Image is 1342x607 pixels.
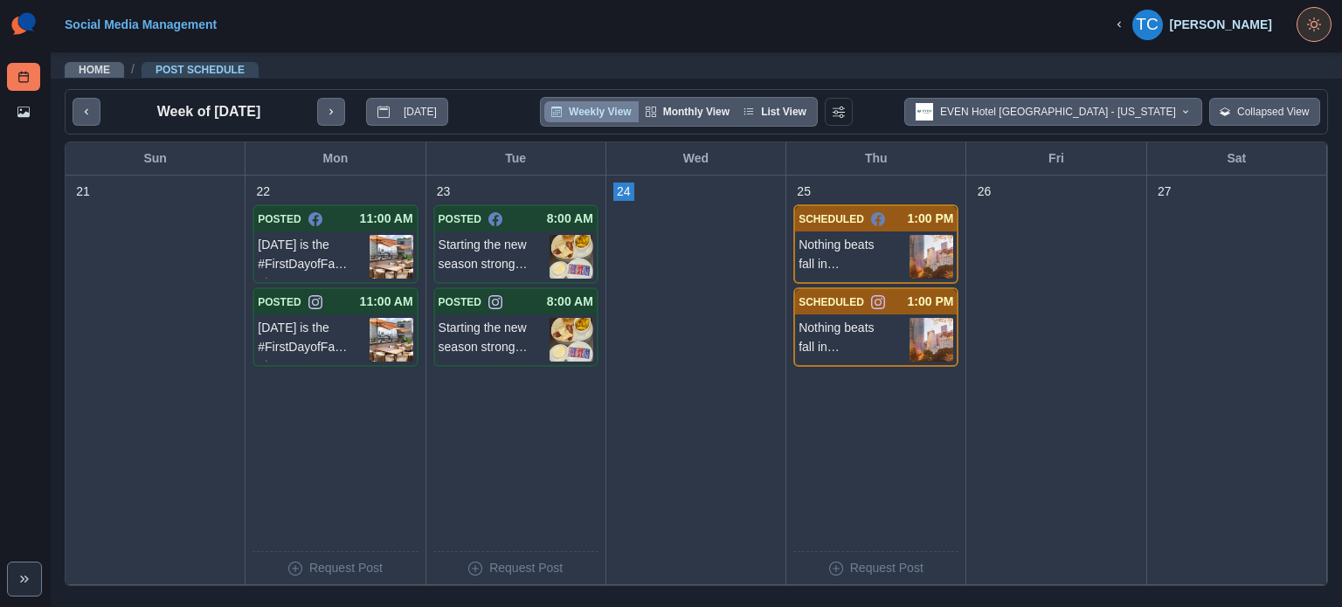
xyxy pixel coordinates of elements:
[258,318,369,362] p: [DATE] is the #FirstDayofFall! 🍂 Enjoy stunning [US_STATE] weather at the [GEOGRAPHIC_DATA] and B...
[799,211,864,227] p: SCHEDULED
[156,64,245,76] a: Post Schedule
[65,17,217,31] a: Social Media Management
[370,318,413,362] img: tfs92bvtmawupcactqlu
[258,235,369,279] p: [DATE] is the #FirstDayofFall! 🍂 Enjoy stunning [US_STATE] weather at the [GEOGRAPHIC_DATA] and B...
[799,294,864,310] p: SCHEDULED
[547,210,593,228] p: 8:00 AM
[978,183,992,201] p: 26
[639,101,737,122] button: Monthly View
[544,101,639,122] button: Weekly View
[366,98,448,126] button: go to today
[370,235,413,279] img: tfs92bvtmawupcactqlu
[439,235,550,279] p: Starting the new season strong with incredible breakfast dishes at EVEN [GEOGRAPHIC_DATA]! ☀️🍂 Wh...
[1170,17,1272,32] div: [PERSON_NAME]
[437,183,451,201] p: 23
[258,294,301,310] p: POSTED
[1209,98,1320,126] button: Collapsed View
[309,559,383,577] p: Request Post
[66,142,246,175] div: Sun
[547,293,593,311] p: 8:00 AM
[246,142,425,175] div: Mon
[1297,7,1332,42] button: Toggle Mode
[426,142,606,175] div: Tue
[404,106,437,118] p: [DATE]
[1158,183,1172,201] p: 27
[360,293,413,311] p: 11:00 AM
[73,98,100,126] button: previous month
[489,559,563,577] p: Request Post
[737,101,813,122] button: List View
[908,210,954,228] p: 1:00 PM
[360,210,413,228] p: 11:00 AM
[916,103,933,121] img: 624535347419521
[76,183,90,201] p: 21
[617,183,631,201] p: 24
[439,318,550,362] p: Starting the new season strong with incredible breakfast dishes at EVEN [GEOGRAPHIC_DATA]! ☀️🍂 Wh...
[550,235,593,279] img: iuu6ncpsxihuubvdgsv7
[256,183,270,201] p: 22
[606,142,786,175] div: Wed
[908,293,954,311] p: 1:00 PM
[65,60,259,79] nav: breadcrumb
[1099,7,1286,42] button: [PERSON_NAME]
[786,142,966,175] div: Thu
[799,318,910,362] p: Nothing beats fall in [US_STATE][GEOGRAPHIC_DATA]. 😍 EVEN [GEOGRAPHIC_DATA] is just minutes away ...
[439,211,481,227] p: POSTED
[910,318,953,362] img: yoyzukvwzsjjvahwzobn
[910,235,953,279] img: yoyzukvwzsjjvahwzobn
[131,60,135,79] span: /
[7,562,42,597] button: Expand
[157,101,261,122] p: Week of [DATE]
[439,294,481,310] p: POSTED
[317,98,345,126] button: next month
[966,142,1146,175] div: Fri
[79,64,110,76] a: Home
[1136,3,1159,45] div: Thomas Carpenter
[550,318,593,362] img: iuu6ncpsxihuubvdgsv7
[7,63,40,91] a: Post Schedule
[904,98,1202,126] button: EVEN Hotel [GEOGRAPHIC_DATA] - [US_STATE]
[7,98,40,126] a: Media Library
[1147,142,1327,175] div: Sat
[825,98,853,126] button: Change View Order
[258,211,301,227] p: POSTED
[850,559,923,577] p: Request Post
[797,183,811,201] p: 25
[799,235,910,279] p: Nothing beats fall in [US_STATE][GEOGRAPHIC_DATA]. 😍 EVEN [GEOGRAPHIC_DATA] is just minutes away ...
